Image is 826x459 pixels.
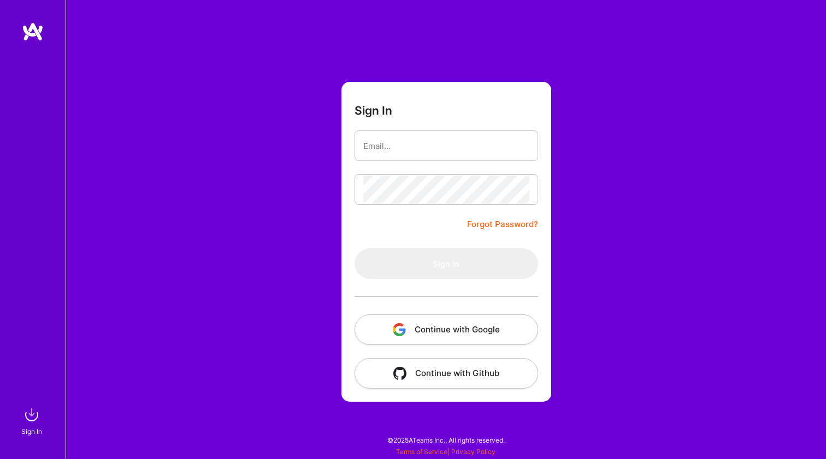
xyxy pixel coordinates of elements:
[451,448,495,456] a: Privacy Policy
[393,323,406,336] img: icon
[355,314,538,345] button: Continue with Google
[396,448,495,456] span: |
[393,367,406,380] img: icon
[355,248,538,279] button: Sign In
[23,404,43,437] a: sign inSign In
[363,132,529,160] input: Email...
[66,426,826,454] div: © 2025 ATeams Inc., All rights reserved.
[355,104,392,117] h3: Sign In
[467,218,538,231] a: Forgot Password?
[355,358,538,389] button: Continue with Github
[396,448,447,456] a: Terms of Service
[22,22,44,41] img: logo
[21,426,42,437] div: Sign In
[21,404,43,426] img: sign in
